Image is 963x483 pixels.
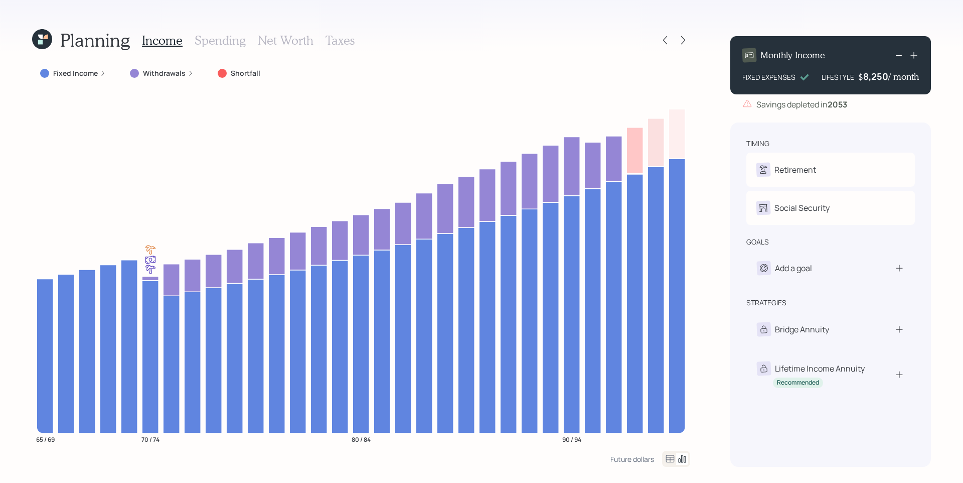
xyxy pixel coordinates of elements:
h1: Planning [60,29,130,51]
h4: $ [858,71,863,82]
div: Lifetime Income Annuity [775,363,865,375]
label: Fixed Income [53,68,98,78]
h3: Taxes [326,33,355,48]
h3: Net Worth [258,33,313,48]
h4: / month [888,71,919,82]
tspan: 70 / 74 [141,435,159,443]
div: FIXED EXPENSES [742,72,795,82]
div: Recommended [777,379,819,387]
h3: Spending [195,33,246,48]
div: Retirement [774,164,816,176]
b: 2053 [828,99,847,110]
div: Add a goal [775,262,812,274]
tspan: 80 / 84 [352,435,371,443]
div: Savings depleted in [756,98,847,110]
tspan: 65 / 69 [36,435,55,443]
h3: Income [142,33,183,48]
div: LIFESTYLE [822,72,854,82]
h4: Monthly Income [760,50,825,61]
tspan: 90 / 94 [562,435,581,443]
label: Withdrawals [143,68,186,78]
label: Shortfall [231,68,260,78]
div: Future dollars [610,454,654,464]
div: goals [746,237,769,247]
div: 8,250 [863,70,888,82]
div: Bridge Annuity [775,323,829,335]
div: Social Security [774,202,830,214]
div: strategies [746,298,786,308]
div: timing [746,139,769,149]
